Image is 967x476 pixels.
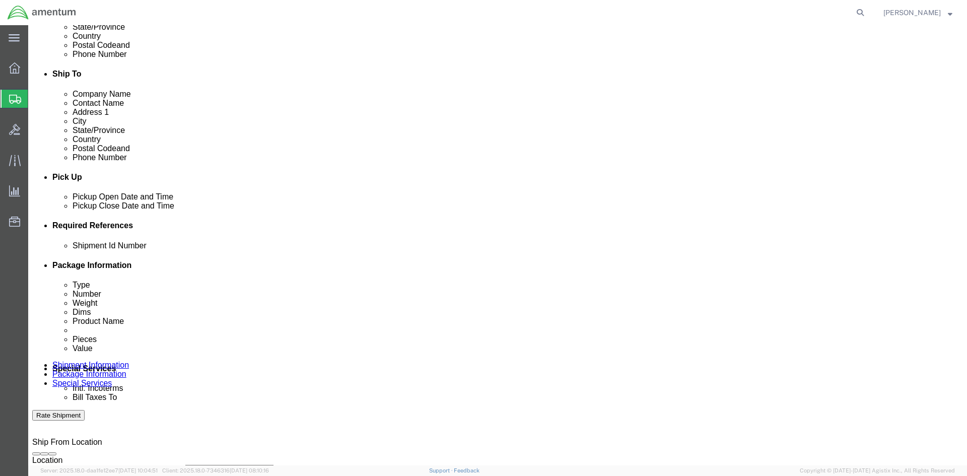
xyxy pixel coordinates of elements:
[429,467,454,473] a: Support
[800,466,955,475] span: Copyright © [DATE]-[DATE] Agistix Inc., All Rights Reserved
[454,467,479,473] a: Feedback
[162,467,269,473] span: Client: 2025.18.0-7346316
[230,467,269,473] span: [DATE] 08:10:16
[28,25,967,465] iframe: FS Legacy Container
[7,5,77,20] img: logo
[883,7,941,18] span: Matthew Cartier
[883,7,953,19] button: [PERSON_NAME]
[118,467,158,473] span: [DATE] 10:04:51
[40,467,158,473] span: Server: 2025.18.0-daa1fe12ee7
